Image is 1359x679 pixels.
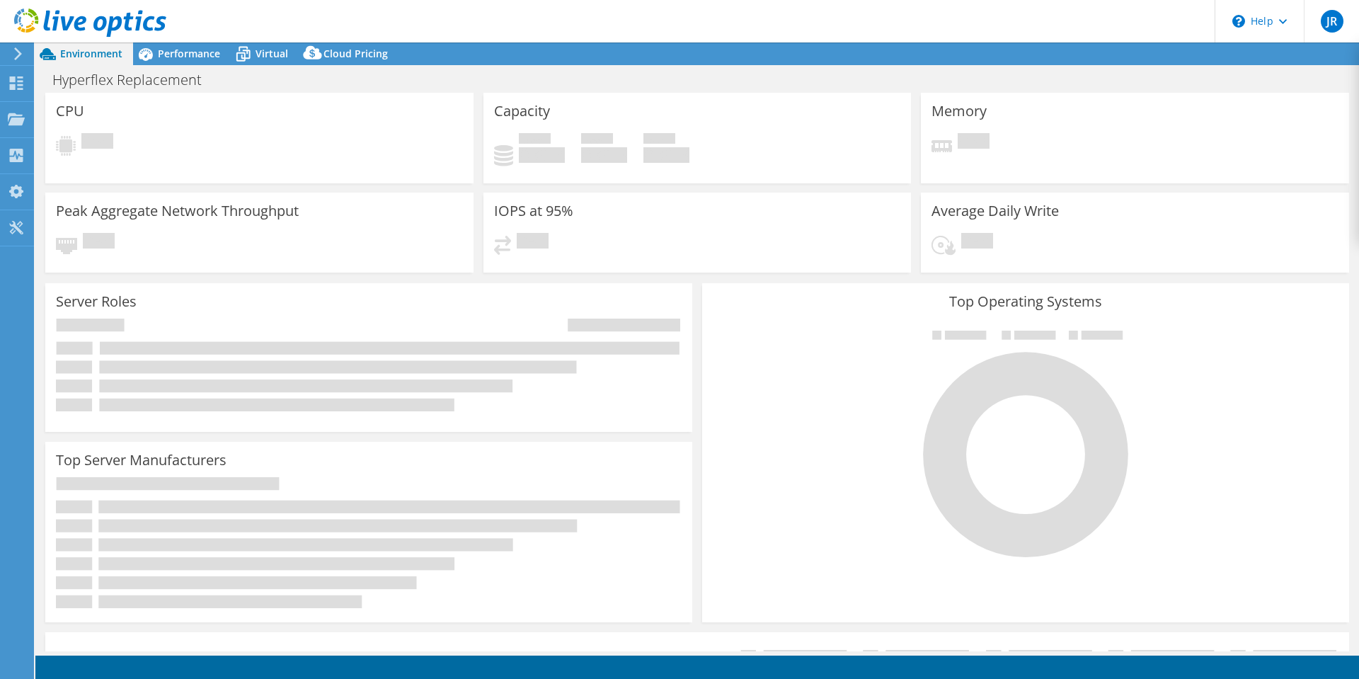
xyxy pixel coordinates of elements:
[256,47,288,60] span: Virtual
[1232,15,1245,28] svg: \n
[931,203,1059,219] h3: Average Daily Write
[581,133,613,147] span: Free
[961,233,993,252] span: Pending
[958,133,990,152] span: Pending
[517,233,549,252] span: Pending
[56,452,226,468] h3: Top Server Manufacturers
[494,203,573,219] h3: IOPS at 95%
[713,294,1338,309] h3: Top Operating Systems
[81,133,113,152] span: Pending
[581,147,627,163] h4: 0 GiB
[46,72,224,88] h1: Hyperflex Replacement
[83,233,115,252] span: Pending
[56,103,84,119] h3: CPU
[931,103,987,119] h3: Memory
[158,47,220,60] span: Performance
[1321,10,1343,33] span: JR
[643,133,675,147] span: Total
[60,47,122,60] span: Environment
[519,147,565,163] h4: 0 GiB
[494,103,550,119] h3: Capacity
[643,147,689,163] h4: 0 GiB
[323,47,388,60] span: Cloud Pricing
[519,133,551,147] span: Used
[56,294,137,309] h3: Server Roles
[56,203,299,219] h3: Peak Aggregate Network Throughput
